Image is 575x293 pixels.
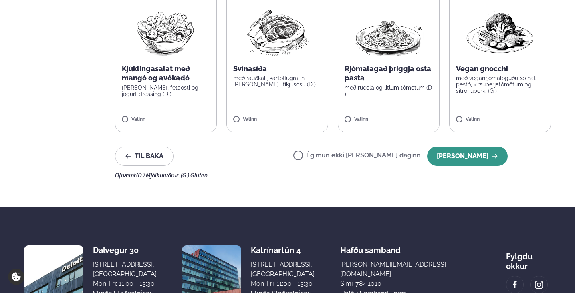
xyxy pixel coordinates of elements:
[136,172,181,179] span: (D ) Mjólkurvörur ,
[427,147,508,166] button: [PERSON_NAME]
[506,245,551,271] div: Fylgdu okkur
[345,84,433,97] p: með rucola og litlum tómötum (D )
[353,6,424,58] img: Spagetti.png
[115,147,174,166] button: Til baka
[465,6,535,58] img: Vegan.png
[93,260,157,279] div: [STREET_ADDRESS], [GEOGRAPHIC_DATA]
[251,245,315,255] div: Katrínartún 4
[340,279,480,289] p: Sími: 784 1010
[181,172,208,179] span: (G ) Glúten
[456,75,544,94] p: með veganrjómalöguðu spínat pestó, kirsuberjatómötum og sítrónuberki (G )
[130,6,201,58] img: Salad.png
[510,280,519,289] img: image alt
[115,172,551,179] div: Ofnæmi:
[531,276,547,293] a: image alt
[8,269,24,285] a: Cookie settings
[506,276,523,293] a: image alt
[345,64,433,83] p: Rjómalagað þriggja osta pasta
[340,239,401,255] span: Hafðu samband
[535,280,543,289] img: image alt
[233,64,321,74] p: Svínasíða
[122,84,210,97] p: [PERSON_NAME], fetaosti og jógúrt dressing (D )
[93,279,157,289] div: Mon-Fri: 11:00 - 13:30
[251,279,315,289] div: Mon-Fri: 11:00 - 13:30
[340,260,480,279] a: [PERSON_NAME][EMAIL_ADDRESS][DOMAIN_NAME]
[122,64,210,83] p: Kjúklingasalat með mangó og avókadó
[233,75,321,88] p: með rauðkáli, kartöflugratín [PERSON_NAME]- fíkjusósu (D )
[456,64,544,74] p: Vegan gnocchi
[242,6,313,58] img: Pork-Meat.png
[251,260,315,279] div: [STREET_ADDRESS], [GEOGRAPHIC_DATA]
[93,245,157,255] div: Dalvegur 30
